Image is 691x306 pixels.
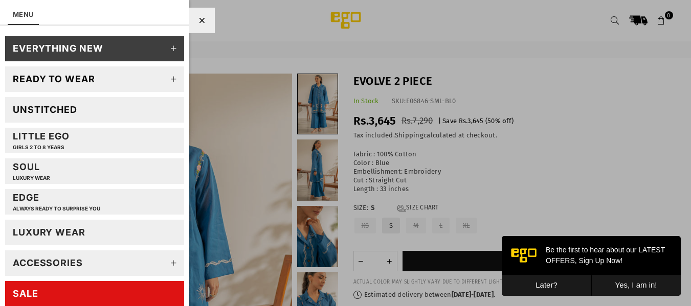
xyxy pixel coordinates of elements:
a: Little EGOGIRLS 2 TO 8 YEARS [5,128,184,153]
div: Close Menu [189,8,215,33]
a: Ready to wear [5,66,184,92]
a: LUXURY WEAR [5,220,184,245]
a: EVERYTHING NEW [5,36,184,61]
div: Unstitched [13,104,77,115]
a: SoulLUXURY WEAR [5,158,184,184]
a: Unstitched [5,97,184,123]
div: Accessories [13,257,83,269]
div: LUXURY WEAR [13,226,85,238]
div: EDGE [13,192,100,211]
div: Ready to wear [13,73,95,85]
div: SALE [13,288,38,299]
div: EVERYTHING NEW [13,42,103,54]
iframe: webpush-onsite [502,236,681,296]
a: MENU [13,10,34,18]
a: EDGEAlways ready to surprise you [5,189,184,215]
p: GIRLS 2 TO 8 YEARS [13,144,70,151]
div: Soul [13,161,50,181]
a: Accessories [5,250,184,276]
div: Little EGO [13,130,70,150]
p: LUXURY WEAR [13,175,50,181]
p: Always ready to surprise you [13,205,100,212]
